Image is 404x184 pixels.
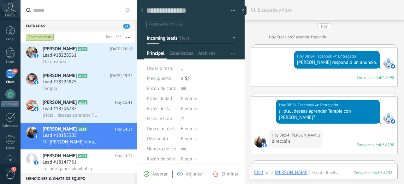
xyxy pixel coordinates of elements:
span: Elegir [181,156,193,162]
span: [PERSON_NAME] [43,126,77,132]
span: Elegir [181,96,193,102]
button: Elegir [181,154,197,164]
span: Especialidad [147,96,172,101]
span: Fecha y hora [147,116,172,121]
div: № A298 [380,75,394,80]
div: Chats abiertos [26,33,54,41]
span: A303 [78,100,87,104]
span: Entregado [320,102,338,108]
span: A297 [78,154,87,158]
span: Lorenza Ramos Ugas [254,136,266,148]
div: Especialidad [147,94,176,104]
div: Hoy 08:54 [279,102,298,108]
span: Facebook [383,112,394,124]
span: Eliminar [222,171,238,177]
span: Dirección de la clínica [147,126,191,131]
div: Ocultar [240,6,247,15]
div: № A298 [380,142,394,148]
span: #agregar etiquetas [149,22,183,27]
span: ¡Hola, , deseas aprender Terapia con [PERSON_NAME]? [43,112,98,118]
div: Listas [1,146,20,150]
span: [PERSON_NAME] [43,46,77,52]
div: Lorenza Ramos Ugas [275,170,309,175]
a: avataricon[PERSON_NAME]A305[DATE] 20:10Lead #18228361Me gustaría [21,43,137,69]
span: Tú: [PERSON_NAME] dinos tu whatsapp para darte informacion y promocion de estudios' [43,139,98,145]
span: 2 eventos [293,34,310,40]
span: Razón de pérdida [147,157,182,161]
span: [PERSON_NAME] [43,73,77,79]
div: Especialista [147,104,176,114]
button: Elegir [181,94,197,104]
span: Lead #18155305 [43,132,77,139]
div: Panel [1,37,20,42]
div: Hoy [269,34,277,40]
button: Elegir [181,124,197,134]
span: Elegir [181,126,193,132]
span: 47 [12,69,17,74]
div: Fecha y hora [147,114,176,124]
a: Expandir [311,34,326,40]
span: Descuento [147,137,168,141]
span: Lead #18147731 [43,159,77,165]
span: Búsqueda y filtro [258,7,398,13]
a: avataricon[PERSON_NAME]A297Hoy 14:32Lead #18147731Tú: agréganos ak whatsapp [PHONE_NUMBER] para d... [21,150,137,176]
div: Razón de contacto [147,84,176,94]
button: Elegir [181,104,197,114]
span: Archivos [198,50,215,59]
div: WhatsApp [1,101,19,107]
span: Tú: agréganos ak whatsapp [PHONE_NUMBER] para darte informacion y una promocion de estudios cn 20... [43,166,98,172]
a: avataricon[PERSON_NAME]A298Hoy 14:33Lead #18155305Tú: [PERSON_NAME] dinos tu whatsapp para darte ... [21,123,137,149]
img: facebook-sm.svg [391,64,395,69]
span: para [264,170,273,176]
span: Número de seguro [147,147,184,151]
span: ... [181,65,185,71]
span: Aceptar [152,171,168,177]
span: Cuenta [5,14,15,18]
div: 298 [354,170,392,176]
div: Hoy 08:54 [272,132,290,138]
span: Usuario resp. [147,65,173,71]
span: Hoy 15:41 [115,99,133,106]
div: Conversación [357,142,380,148]
div: Descuento [147,134,176,144]
button: Elegir [181,134,197,144]
span: Facebook [298,102,314,108]
div: Usuario resp. [147,64,176,74]
div: [PERSON_NAME] respondió un anuncio. [297,59,377,66]
div: Calendario [1,124,20,128]
img: icon [34,107,39,111]
div: Creación: [269,34,326,40]
img: facebook-sm.svg [262,143,267,148]
div: Dirección de la clínica [147,124,176,134]
span: Especialista [147,106,170,111]
span: Me gustaría [43,59,66,65]
span: Hoy 14:32 [115,153,133,159]
span: Facebook [383,57,394,69]
span: Principal [147,50,164,59]
span: : [309,170,310,176]
span: [DATE] 20:10 [110,46,133,52]
span: S/ [185,75,189,81]
img: facebook-sm.svg [391,119,395,124]
span: Presupuesto [147,75,171,81]
div: Número de seguro [147,144,176,154]
span: 47 [123,24,130,29]
span: A305 [78,47,87,51]
span: Hoy 14:33 [115,126,133,132]
span: [DATE] 19:22 [110,73,133,79]
span: Elegir [181,106,193,112]
div: Total: 166 [103,34,122,40]
div: Chats [1,80,20,84]
span: Lead #18206787 [43,106,77,112]
span: Entregado [338,53,356,59]
span: Estadísticas [169,50,193,59]
div: Menciones & Chats de equipo [21,173,135,184]
span: Razón de contacto [147,86,184,91]
span: Lorenza Ramos Ugas [290,132,320,138]
img: icon [34,134,39,138]
img: icon [34,53,39,58]
div: dirección [272,138,320,145]
a: avataricon[PERSON_NAME]A303Hoy 15:41Lead #18206787¡Hola, , deseas aprender Terapia con [PERSON_NA... [21,96,137,123]
span: [PERSON_NAME] [43,153,77,159]
a: avataricon[PERSON_NAME]A304[DATE] 19:22Lead #18224925Terapia [21,70,137,96]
